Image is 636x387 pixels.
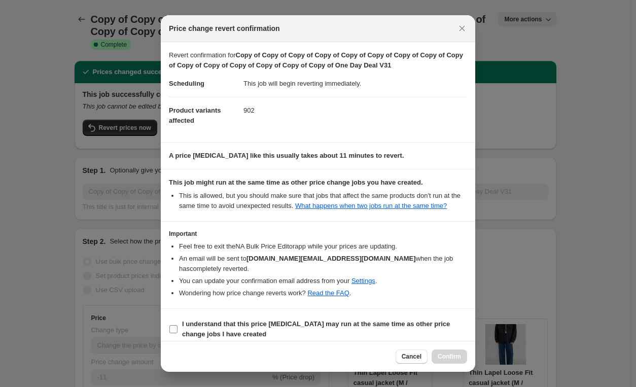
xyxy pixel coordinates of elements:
[246,255,416,262] b: [DOMAIN_NAME][EMAIL_ADDRESS][DOMAIN_NAME]
[169,51,463,69] b: Copy of Copy of Copy of Copy of Copy of Copy of Copy of Copy of Copy of Copy of Copy of Copy of C...
[169,179,423,186] b: This job might run at the same time as other price change jobs you have created.
[169,230,467,238] h3: Important
[307,289,349,297] a: Read the FAQ
[455,21,469,36] button: Close
[243,97,467,124] dd: 902
[182,320,450,338] b: I understand that this price [MEDICAL_DATA] may run at the same time as other price change jobs I...
[243,71,467,97] dd: This job will begin reverting immediately.
[179,191,467,211] li: This is allowed, but you should make sure that jobs that affect the same products don ' t run at ...
[396,349,428,364] button: Cancel
[169,107,221,124] span: Product variants affected
[179,254,467,274] li: An email will be sent to when the job has completely reverted .
[295,202,447,209] a: What happens when two jobs run at the same time?
[179,288,467,298] li: Wondering how price change reverts work? .
[169,152,404,159] b: A price [MEDICAL_DATA] like this usually takes about 11 minutes to revert.
[169,80,204,87] span: Scheduling
[351,277,375,285] a: Settings
[179,276,467,286] li: You can update your confirmation email address from your .
[179,241,467,252] li: Feel free to exit the NA Bulk Price Editor app while your prices are updating.
[402,353,421,361] span: Cancel
[169,23,280,33] span: Price change revert confirmation
[169,50,467,71] p: Revert confirmation for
